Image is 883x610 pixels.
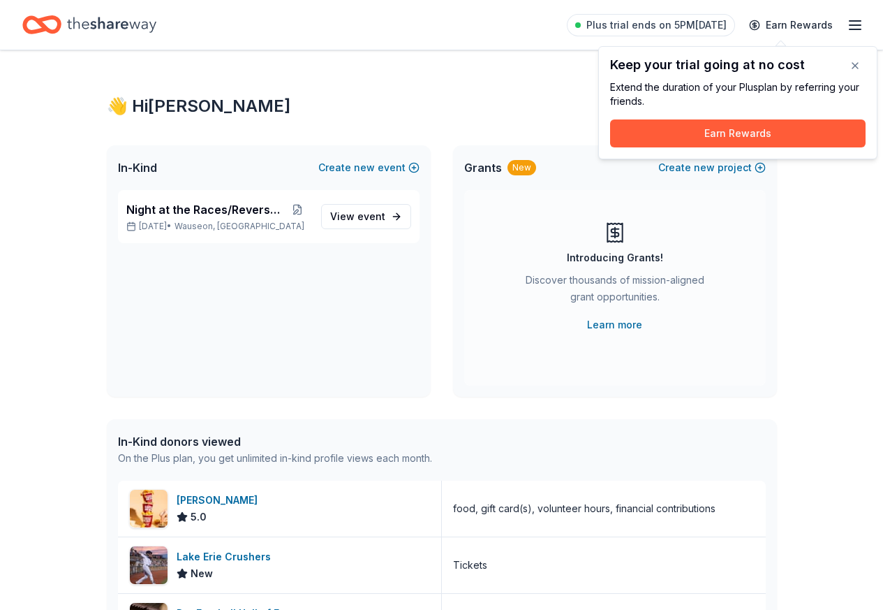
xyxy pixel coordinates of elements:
a: Earn Rewards [741,13,841,38]
div: Keep your trial going at no cost [610,58,866,72]
div: [PERSON_NAME] [177,492,263,509]
div: Lake Erie Crushers [177,549,276,565]
span: 5.0 [191,509,207,525]
img: Image for Lake Erie Crushers [130,546,168,584]
span: New [191,565,213,582]
span: Night at the Races/Reverse Raffle [126,201,286,218]
div: 👋 Hi [PERSON_NAME] [107,95,777,117]
span: Wauseon, [GEOGRAPHIC_DATA] [175,221,304,232]
button: Createnewevent [318,159,420,176]
div: Discover thousands of mission-aligned grant opportunities. [520,272,710,311]
button: Createnewproject [658,159,766,176]
div: New [507,160,536,175]
span: View [330,208,385,225]
div: In-Kind donors viewed [118,433,432,450]
a: Learn more [587,317,642,333]
span: Plus trial ends on 5PM[DATE] [586,17,727,34]
div: Introducing Grants! [567,249,663,266]
span: event [357,210,385,222]
span: In-Kind [118,159,157,176]
span: Grants [464,159,502,176]
button: Earn Rewards [610,119,866,147]
p: [DATE] • [126,221,310,232]
div: On the Plus plan, you get unlimited in-kind profile views each month. [118,450,432,467]
a: Plus trial ends on 5PM[DATE] [567,14,735,36]
div: food, gift card(s), volunteer hours, financial contributions [453,500,715,517]
div: Tickets [453,557,487,574]
span: new [694,159,715,176]
img: Image for Sheetz [130,490,168,528]
div: Extend the duration of your Plus plan by referring your friends. [610,80,866,108]
a: View event [321,204,411,229]
span: new [354,159,375,176]
a: Home [22,8,156,41]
